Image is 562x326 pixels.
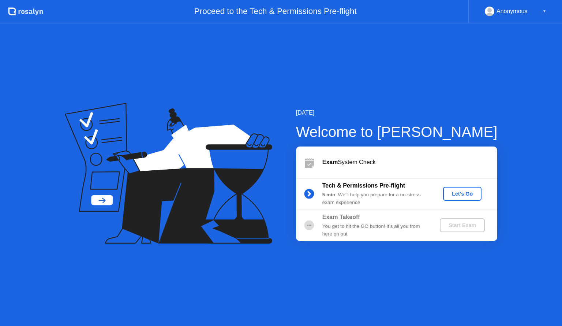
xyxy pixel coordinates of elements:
button: Let's Go [443,187,482,201]
div: You get to hit the GO button! It’s all you from here on out [322,223,428,238]
div: Start Exam [443,222,482,228]
div: : We’ll help you prepare for a no-stress exam experience [322,191,428,206]
div: Let's Go [446,191,479,197]
b: Exam Takeoff [322,214,360,220]
b: Tech & Permissions Pre-flight [322,182,405,189]
div: ▼ [543,7,546,16]
b: 5 min [322,192,336,197]
b: Exam [322,159,338,165]
div: [DATE] [296,108,498,117]
div: System Check [322,158,497,167]
div: Welcome to [PERSON_NAME] [296,121,498,143]
button: Start Exam [440,218,485,232]
div: Anonymous [497,7,528,16]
